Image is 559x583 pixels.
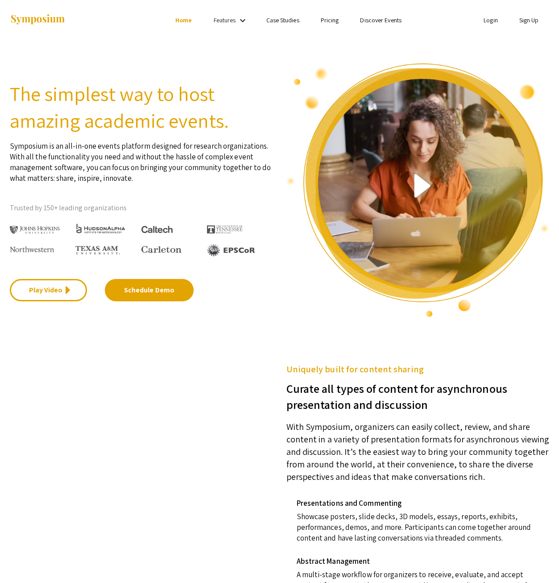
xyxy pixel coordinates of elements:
h4: Presentations and Commenting [297,499,543,508]
img: Johns Hopkins University [10,226,60,234]
img: Symposium by ForagerOne [10,14,66,26]
mat-icon: Expand Features list [237,15,248,26]
a: Sign Up [519,16,539,24]
img: HudsonAlpha [75,223,126,233]
img: Texas A&M University [75,246,120,255]
img: Northwestern [10,246,54,252]
h5: Uniquely built for content sharing [286,362,550,376]
a: Play Video [10,279,87,301]
a: Discover Events [360,16,402,24]
a: Login [484,16,498,24]
a: Features [214,16,236,24]
p: With Symposium, organizers can easily collect, review, and share content in a variety of presenta... [286,412,550,483]
a: Pricing [321,16,339,24]
p: Showcase posters, slide decks, 3D models, essays, reports, exhibits, performances, demos, and mor... [297,508,543,543]
img: Caltech [141,226,173,233]
p: Trusted by 150+ leading organizations [10,201,273,215]
h3: Curate all types of content for asynchronous presentation and discussion [286,376,550,412]
a: Home [175,16,192,24]
img: The University of Tennessee [207,225,243,233]
h2: The simplest way to host amazing academic events. [10,80,273,134]
img: Carleton [141,246,182,253]
a: Case Studies [266,16,299,24]
img: EPSCOR [207,244,256,257]
img: video overview of Symposium [286,62,550,318]
p: Symposium is an all-in-one events platform designed for research organizations. With all the func... [10,134,273,183]
h4: Abstract Management [297,557,543,566]
a: Schedule Demo [105,279,194,301]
